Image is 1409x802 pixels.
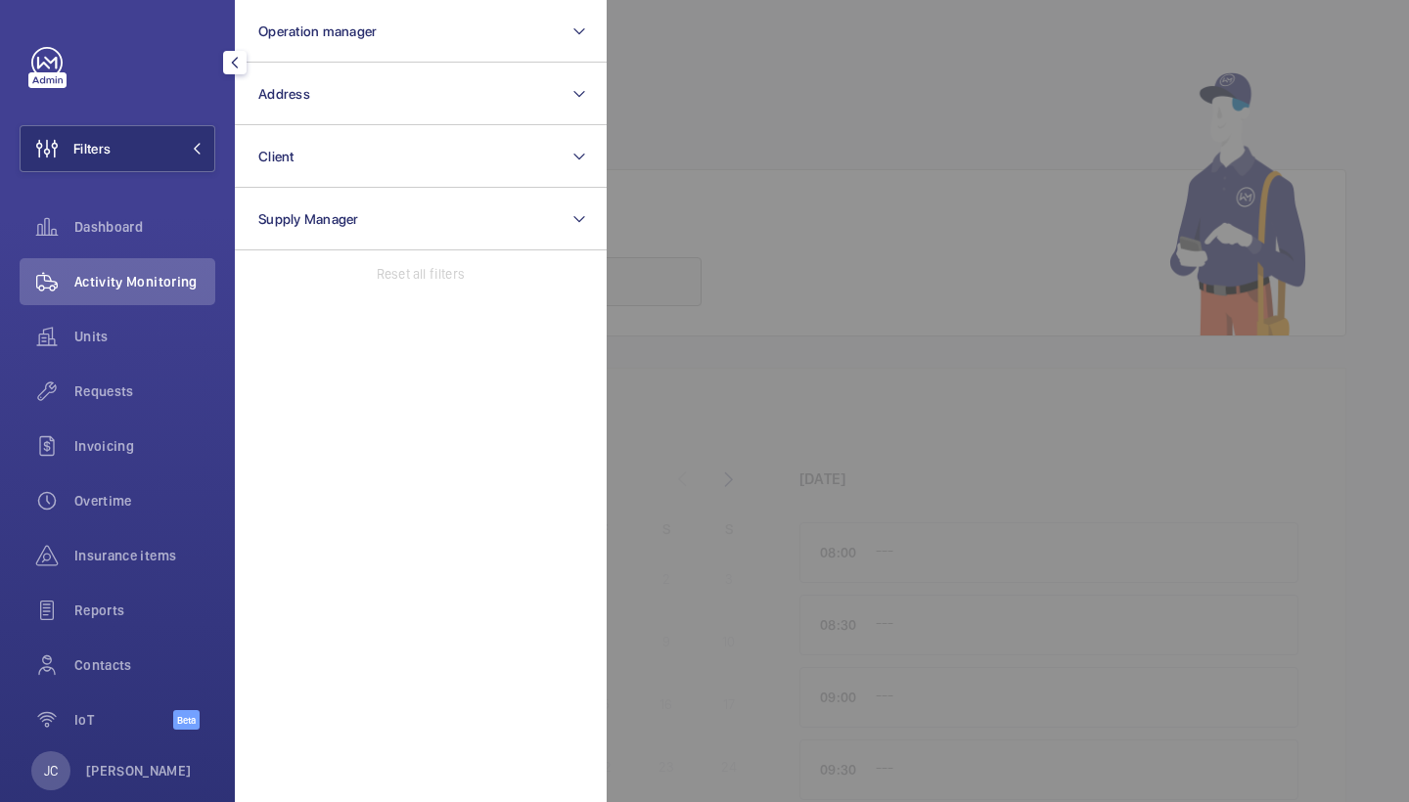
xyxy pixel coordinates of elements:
span: Contacts [74,655,215,675]
span: Dashboard [74,217,215,237]
p: JC [44,761,58,780]
span: Overtime [74,491,215,511]
button: Filters [20,125,215,172]
span: Requests [74,381,215,401]
span: Activity Monitoring [74,272,215,291]
span: Beta [173,710,200,730]
span: Filters [73,139,111,158]
p: [PERSON_NAME] [86,761,192,780]
span: Insurance items [74,546,215,565]
span: Units [74,327,215,346]
span: Reports [74,601,215,620]
span: IoT [74,710,173,730]
span: Invoicing [74,436,215,456]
